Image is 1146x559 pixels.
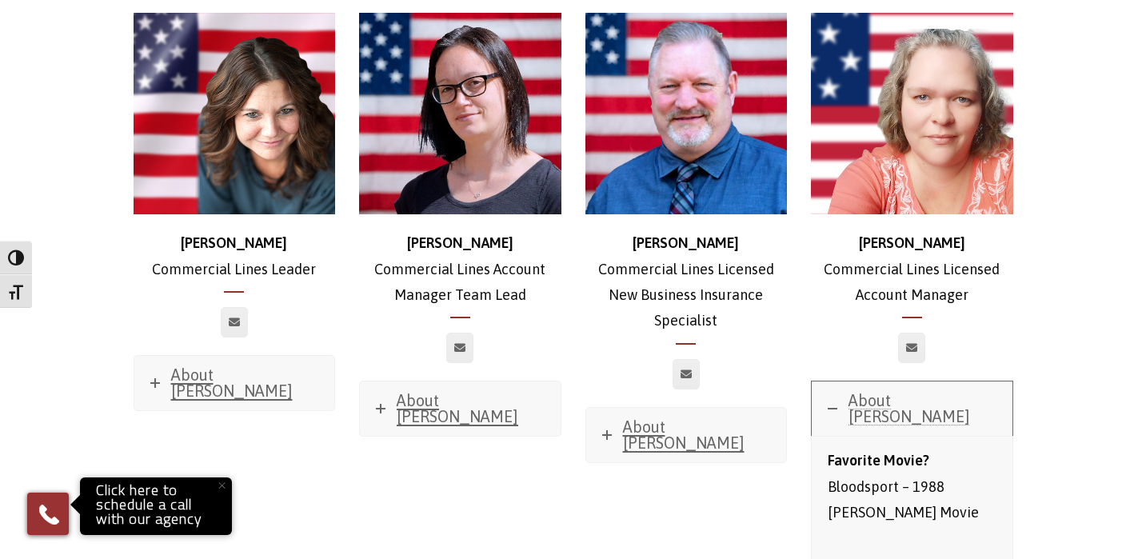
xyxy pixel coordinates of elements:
[134,13,336,215] img: Stephanie_500x500
[828,448,996,525] p: Bloodsport – 1988 [PERSON_NAME] Movie
[623,417,745,452] span: About [PERSON_NAME]
[633,234,739,251] strong: [PERSON_NAME]
[811,230,1013,308] p: Commercial Lines Licensed Account Manager
[586,408,787,462] a: About [PERSON_NAME]
[181,234,287,251] strong: [PERSON_NAME]
[811,13,1013,215] img: d30fe02f-70d5-4880-bc87-19dbce6882f2
[171,365,293,400] span: About [PERSON_NAME]
[407,234,513,251] strong: [PERSON_NAME]
[36,501,62,527] img: Phone icon
[204,468,239,503] button: Close
[359,230,561,308] p: Commercial Lines Account Manager Team Lead
[585,13,788,215] img: Ross-web
[859,234,965,251] strong: [PERSON_NAME]
[585,230,788,334] p: Commercial Lines Licensed New Business Insurance Specialist
[849,391,970,425] span: About [PERSON_NAME]
[134,356,335,410] a: About [PERSON_NAME]
[134,230,336,282] p: Commercial Lines Leader
[828,452,929,469] strong: Favorite Movie?
[84,481,228,531] p: Click here to schedule a call with our agency
[359,13,561,215] img: Jessica (1)
[812,381,1012,436] a: About [PERSON_NAME]
[360,381,561,436] a: About [PERSON_NAME]
[397,391,518,425] span: About [PERSON_NAME]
